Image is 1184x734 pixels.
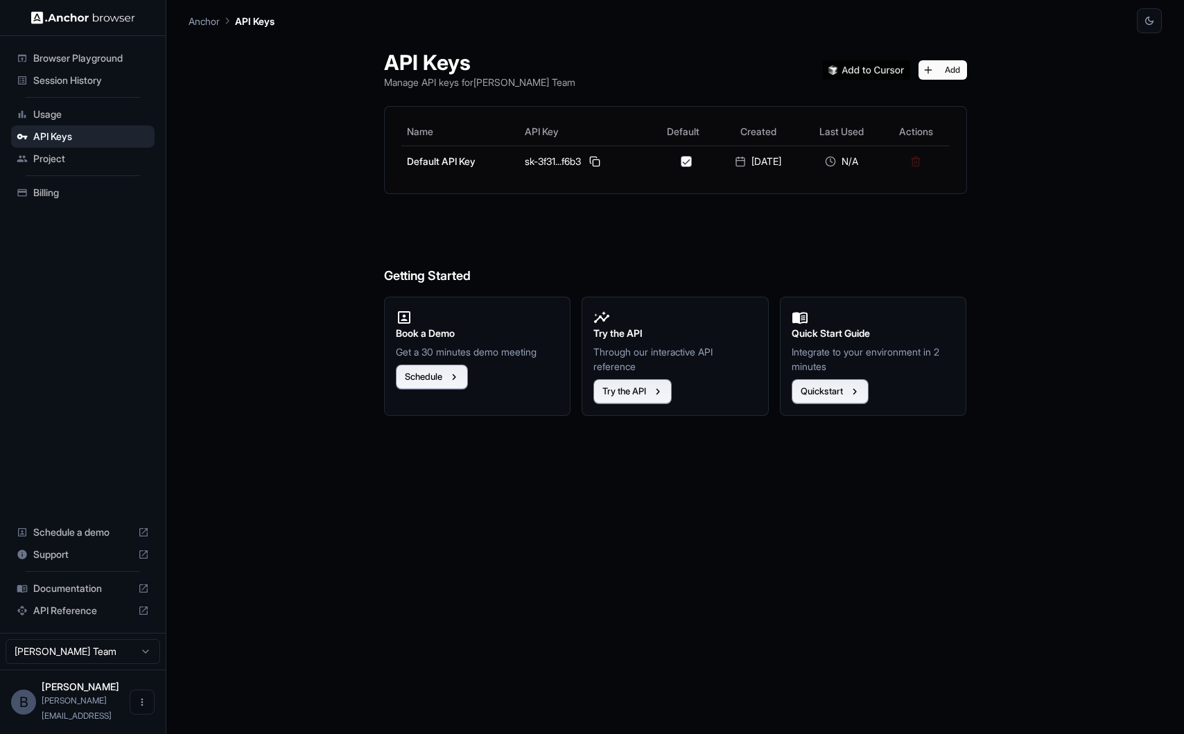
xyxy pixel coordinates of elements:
[11,182,155,204] div: Billing
[401,118,519,146] th: Name
[384,75,575,89] p: Manage API keys for [PERSON_NAME] Team
[189,13,275,28] nav: breadcrumb
[11,690,36,715] div: B
[11,543,155,566] div: Support
[33,51,149,65] span: Browser Playground
[33,582,132,595] span: Documentation
[396,365,468,390] button: Schedule
[384,50,575,75] h1: API Keys
[792,326,955,341] h2: Quick Start Guide
[235,14,275,28] p: API Keys
[33,548,132,561] span: Support
[401,146,519,177] td: Default API Key
[33,130,149,143] span: API Keys
[42,695,112,721] span: brian@trypond.ai
[11,125,155,148] div: API Keys
[882,118,949,146] th: Actions
[11,148,155,170] div: Project
[33,152,149,166] span: Project
[33,107,149,121] span: Usage
[33,73,149,87] span: Session History
[525,153,646,170] div: sk-3f31...f6b3
[721,155,795,168] div: [DATE]
[593,344,757,374] p: Through our interactive API reference
[715,118,801,146] th: Created
[11,600,155,622] div: API Reference
[33,186,149,200] span: Billing
[11,103,155,125] div: Usage
[396,344,559,359] p: Get a 30 minutes demo meeting
[11,521,155,543] div: Schedule a demo
[792,379,869,404] button: Quickstart
[801,118,882,146] th: Last Used
[792,344,955,374] p: Integrate to your environment in 2 minutes
[919,60,967,80] button: Add
[33,525,132,539] span: Schedule a demo
[593,326,757,341] h2: Try the API
[130,690,155,715] button: Open menu
[33,604,132,618] span: API Reference
[396,326,559,341] h2: Book a Demo
[42,681,119,692] span: Brian Williams
[519,118,652,146] th: API Key
[823,60,910,80] img: Add anchorbrowser MCP server to Cursor
[651,118,715,146] th: Default
[11,577,155,600] div: Documentation
[593,379,672,404] button: Try the API
[586,153,603,170] button: Copy API key
[11,47,155,69] div: Browser Playground
[384,211,967,286] h6: Getting Started
[31,11,135,24] img: Anchor Logo
[189,14,220,28] p: Anchor
[806,155,877,168] div: N/A
[11,69,155,91] div: Session History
